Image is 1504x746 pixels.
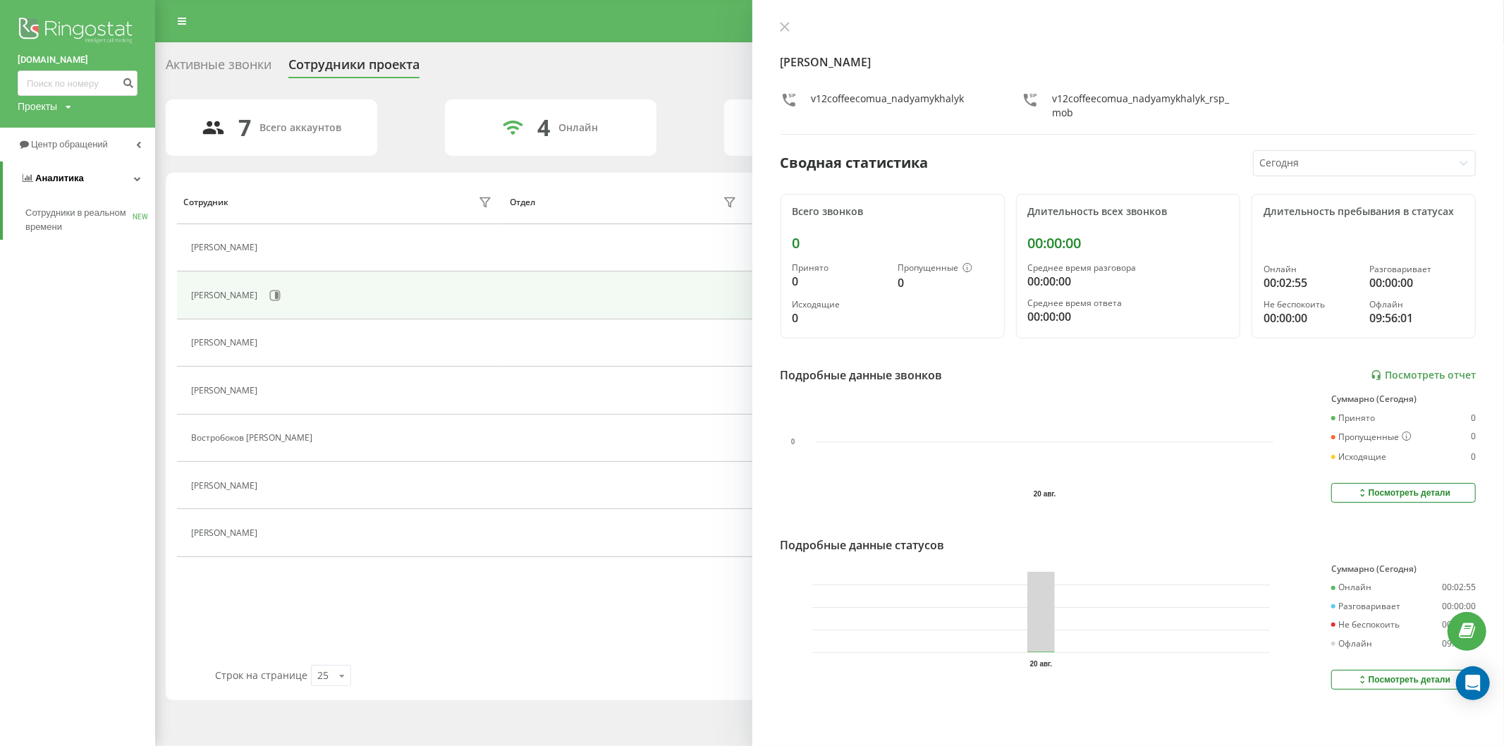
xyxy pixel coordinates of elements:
[1028,308,1228,325] div: 00:00:00
[781,54,1477,71] h4: [PERSON_NAME]
[1456,666,1490,700] div: Open Intercom Messenger
[1028,298,1228,308] div: Среднее время ответа
[510,197,535,207] div: Отдел
[1331,394,1476,404] div: Суммарно (Сегодня)
[1369,264,1464,274] div: Разговаривает
[1053,92,1235,120] div: v12coffeecomua_nadyamykhalyk_rsp_mob
[781,537,945,554] div: Подробные данные статусов
[1369,310,1464,326] div: 09:56:01
[25,206,133,234] span: Сотрудники в реальном времени
[537,114,550,141] div: 4
[898,274,993,291] div: 0
[1331,639,1372,649] div: Офлайн
[239,114,252,141] div: 7
[191,243,261,252] div: [PERSON_NAME]
[793,263,887,273] div: Принято
[18,71,137,96] input: Поиск по номеру
[791,439,795,446] text: 0
[191,386,261,396] div: [PERSON_NAME]
[1331,413,1375,423] div: Принято
[1331,670,1476,690] button: Посмотреть детали
[1331,582,1371,592] div: Онлайн
[191,433,316,443] div: Востробоков [PERSON_NAME]
[1442,620,1476,630] div: 00:00:00
[317,668,329,683] div: 25
[1442,582,1476,592] div: 00:02:55
[1264,300,1358,310] div: Не беспокоить
[191,291,261,300] div: [PERSON_NAME]
[1264,206,1464,218] div: Длительность пребывания в статусах
[191,338,261,348] div: [PERSON_NAME]
[1357,487,1450,499] div: Посмотреть детали
[191,481,261,491] div: [PERSON_NAME]
[35,173,84,183] span: Аналитика
[1442,601,1476,611] div: 00:00:00
[1371,369,1476,381] a: Посмотреть отчет
[1471,452,1476,462] div: 0
[1331,564,1476,574] div: Суммарно (Сегодня)
[1331,483,1476,503] button: Посмотреть детали
[793,273,887,290] div: 0
[288,57,420,79] div: Сотрудники проекта
[260,122,342,134] div: Всего аккаунтов
[1331,432,1412,443] div: Пропущенные
[18,14,137,49] img: Ringostat logo
[3,161,155,195] a: Аналитика
[166,57,271,79] div: Активные звонки
[1028,206,1228,218] div: Длительность всех звонков
[1331,452,1386,462] div: Исходящие
[1331,620,1400,630] div: Не беспокоить
[812,92,965,120] div: v12coffeecomua_nadyamykhalyk
[793,300,887,310] div: Исходящие
[793,206,993,218] div: Всего звонков
[1029,660,1052,668] text: 20 авг.
[1028,263,1228,273] div: Среднее время разговора
[558,122,598,134] div: Онлайн
[1264,310,1358,326] div: 00:00:00
[1471,413,1476,423] div: 0
[183,197,228,207] div: Сотрудник
[1331,601,1400,611] div: Разговаривает
[215,668,307,682] span: Строк на странице
[1264,274,1358,291] div: 00:02:55
[1357,674,1450,685] div: Посмотреть детали
[18,99,57,114] div: Проекты
[1264,264,1358,274] div: Онлайн
[1369,274,1464,291] div: 00:00:00
[1442,639,1476,649] div: 09:56:01
[1028,235,1228,252] div: 00:00:00
[31,139,108,149] span: Центр обращений
[1471,432,1476,443] div: 0
[793,235,993,252] div: 0
[25,200,155,240] a: Сотрудники в реальном времениNEW
[191,528,261,538] div: [PERSON_NAME]
[781,367,943,384] div: Подробные данные звонков
[1028,273,1228,290] div: 00:00:00
[18,53,137,67] a: [DOMAIN_NAME]
[793,310,887,326] div: 0
[781,152,929,173] div: Сводная статистика
[1034,490,1056,498] text: 20 авг.
[1369,300,1464,310] div: Офлайн
[898,263,993,274] div: Пропущенные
